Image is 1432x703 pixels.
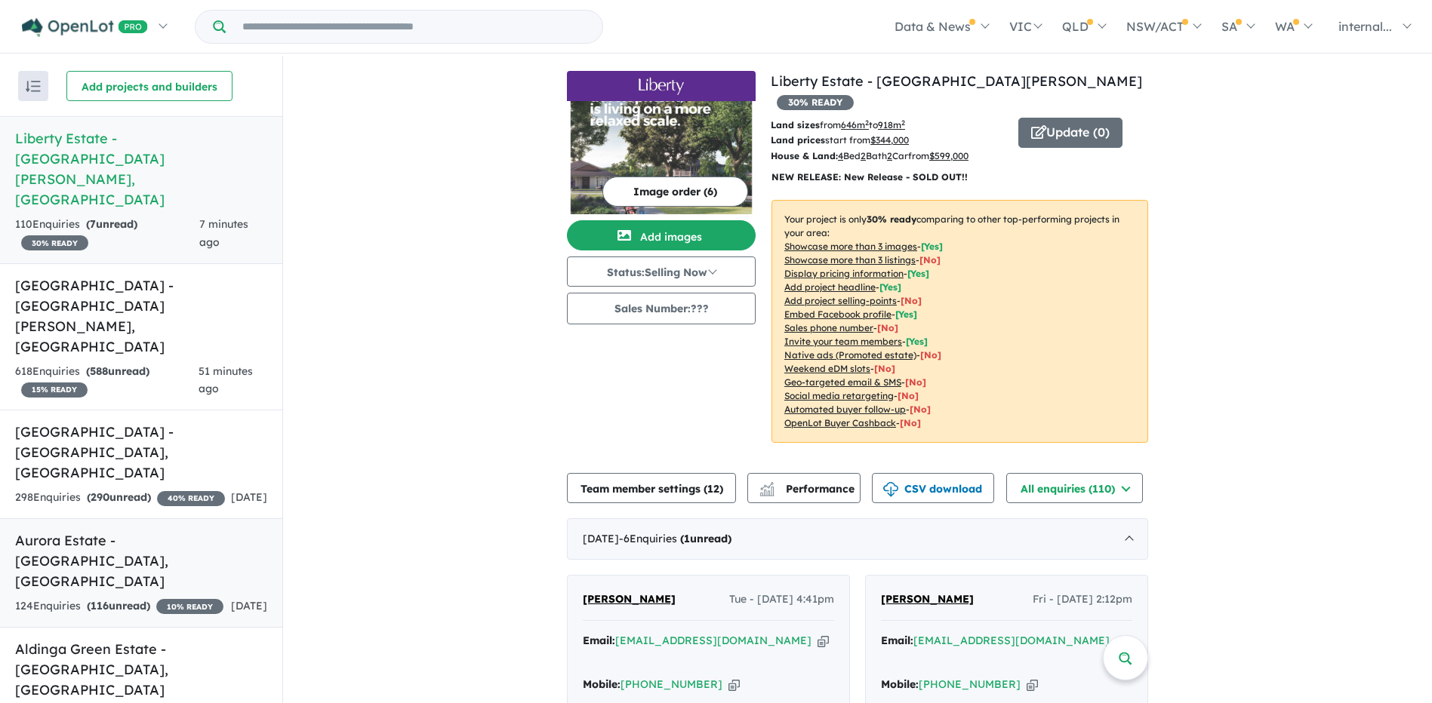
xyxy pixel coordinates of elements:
u: Add project headline [784,281,876,293]
u: 2 [887,150,892,161]
h5: Aldinga Green Estate - [GEOGRAPHIC_DATA] , [GEOGRAPHIC_DATA] [15,639,267,700]
u: 2 [861,150,866,161]
u: Showcase more than 3 listings [784,254,916,266]
b: Land sizes [771,119,820,130]
h5: Liberty Estate - [GEOGRAPHIC_DATA][PERSON_NAME] , [GEOGRAPHIC_DATA] [15,128,267,210]
button: Copy [818,633,829,649]
img: download icon [883,482,898,497]
img: line-chart.svg [760,482,774,490]
div: 110 Enquir ies [15,216,199,252]
p: NEW RELEASE: New Release - SOLD OUT!! [771,170,1148,185]
u: $ 599,000 [929,150,969,161]
button: Status:Selling Now [567,256,756,287]
span: 116 [91,599,109,612]
button: Copy [728,677,740,692]
img: bar-chart.svg [759,487,775,496]
strong: ( unread) [680,532,731,545]
u: Embed Facebook profile [784,309,892,320]
button: Image order (6) [602,177,748,207]
strong: Email: [881,634,913,647]
a: [PERSON_NAME] [583,591,676,609]
span: [PERSON_NAME] [583,592,676,606]
button: Add images [567,220,756,250]
span: 30 % READY [777,95,854,110]
span: [ Yes ] [921,241,943,252]
p: from [771,118,1007,133]
span: 7 minutes ago [199,217,248,249]
span: [ Yes ] [907,268,929,279]
span: [DATE] [231,599,267,612]
u: OpenLot Buyer Cashback [784,417,896,428]
img: Liberty Estate - Two Wells Logo [573,77,750,95]
p: Your project is only comparing to other top-performing projects in your area: - - - - - - - - - -... [771,200,1148,443]
u: Automated buyer follow-up [784,404,906,415]
u: Display pricing information [784,268,904,279]
div: 618 Enquir ies [15,363,199,399]
span: 51 minutes ago [199,364,253,396]
img: sort.svg [26,81,41,92]
strong: ( unread) [87,490,151,504]
u: 646 m [841,119,869,130]
a: [PHONE_NUMBER] [919,677,1021,691]
u: Weekend eDM slots [784,363,870,374]
button: All enquiries (110) [1006,473,1143,503]
span: Fri - [DATE] 2:12pm [1033,591,1132,609]
b: House & Land: [771,150,838,161]
span: [No] [900,417,921,428]
button: Team member settings (12) [567,473,736,503]
span: [ No ] [919,254,941,266]
span: [PERSON_NAME] [881,592,974,606]
p: Bed Bath Car from [771,149,1007,164]
u: Social media retargeting [784,390,894,401]
span: 290 [91,490,109,504]
a: [EMAIL_ADDRESS][DOMAIN_NAME] [615,634,811,647]
strong: Email: [583,634,615,647]
b: Land prices [771,134,825,146]
div: 298 Enquir ies [15,489,225,507]
img: Openlot PRO Logo White [22,18,148,37]
p: start from [771,133,1007,148]
u: 918 m [878,119,905,130]
span: 15 % READY [21,382,88,398]
sup: 2 [865,118,869,127]
span: 40 % READY [157,491,225,506]
span: [ Yes ] [879,281,901,293]
span: to [869,119,905,130]
span: Tue - [DATE] 4:41pm [729,591,834,609]
div: 124 Enquir ies [15,597,223,616]
a: [PHONE_NUMBER] [621,677,722,691]
a: [PERSON_NAME] [881,591,974,609]
button: CSV download [872,473,994,503]
span: Performance [762,482,855,496]
strong: ( unread) [86,217,137,231]
span: [No] [910,404,931,415]
u: Sales phone number [784,322,873,333]
span: [ No ] [877,322,898,333]
button: Sales Number:??? [567,293,756,324]
span: 588 [90,364,108,378]
span: [ No ] [901,295,922,306]
div: [DATE] [567,518,1148,560]
span: [ Yes ] [895,309,917,320]
span: 30 % READY [21,235,88,250]
span: [No] [920,349,941,361]
span: [No] [874,363,895,374]
button: Update (0) [1018,118,1123,148]
strong: ( unread) [87,599,150,612]
a: [EMAIL_ADDRESS][DOMAIN_NAME] [913,634,1110,647]
h5: [GEOGRAPHIC_DATA] - [GEOGRAPHIC_DATA] , [GEOGRAPHIC_DATA] [15,422,267,483]
strong: Mobile: [583,677,621,691]
span: 1 [684,532,690,545]
input: Try estate name, suburb, builder or developer [229,11,599,43]
h5: Aurora Estate - [GEOGRAPHIC_DATA] , [GEOGRAPHIC_DATA] [15,530,267,591]
u: $ 344,000 [870,134,909,146]
button: Add projects and builders [66,71,233,101]
u: Invite your team members [784,336,902,347]
span: 7 [90,217,96,231]
span: [No] [898,390,919,401]
span: - 6 Enquir ies [619,532,731,545]
button: Performance [747,473,861,503]
h5: [GEOGRAPHIC_DATA] - [GEOGRAPHIC_DATA][PERSON_NAME] , [GEOGRAPHIC_DATA] [15,275,267,357]
button: Copy [1116,633,1127,649]
strong: Mobile: [881,677,919,691]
